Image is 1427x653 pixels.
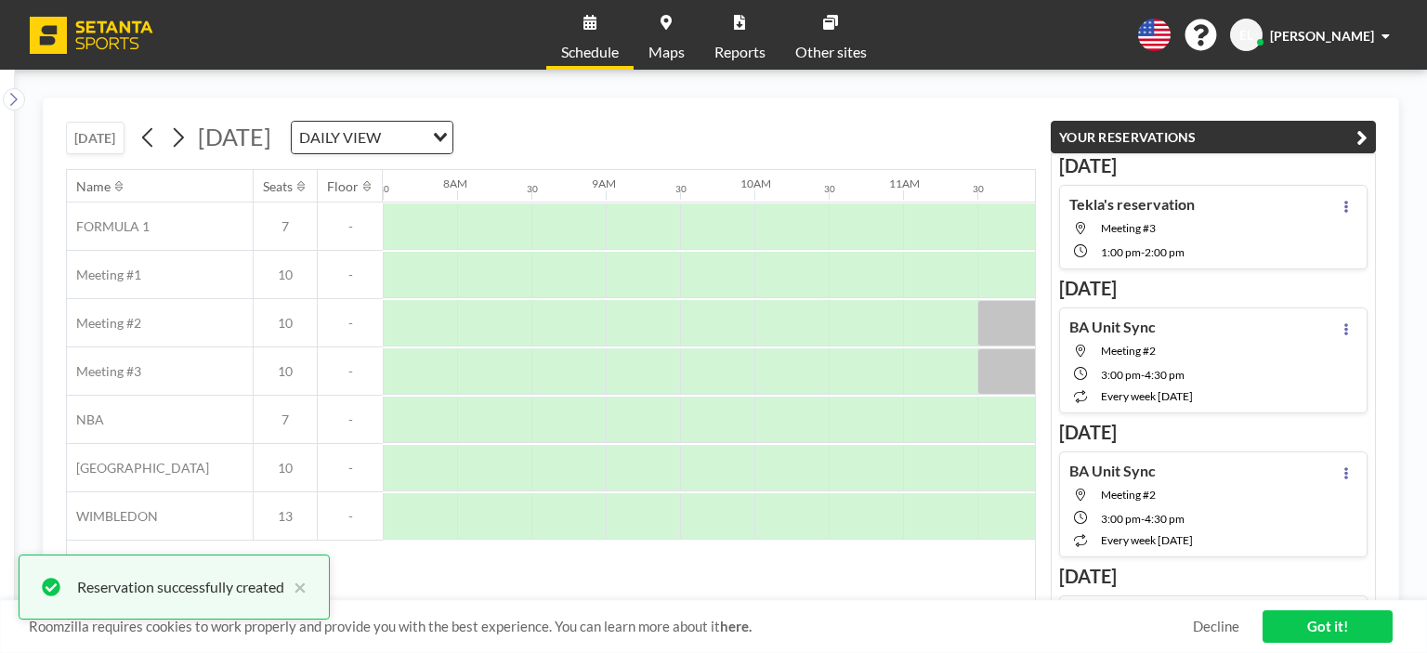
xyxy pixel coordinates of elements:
button: [DATE] [66,122,124,154]
span: Schedule [561,45,619,59]
span: 7 [254,411,317,428]
div: Name [76,178,111,195]
div: Reservation successfully created [77,576,284,598]
h3: [DATE] [1059,154,1368,177]
span: - [318,411,383,428]
div: 30 [378,183,389,195]
div: 30 [675,183,687,195]
span: EL [1239,27,1253,44]
input: Search for option [386,125,422,150]
span: 10 [254,460,317,477]
span: every week [DATE] [1101,533,1193,547]
span: Reports [714,45,766,59]
span: [PERSON_NAME] [1270,28,1374,44]
h3: [DATE] [1059,565,1368,588]
span: 3:00 PM [1101,512,1141,526]
div: Floor [327,178,359,195]
span: Meeting #3 [67,363,141,380]
span: 13 [254,508,317,525]
div: 30 [824,183,835,195]
span: - [1141,512,1145,526]
span: FORMULA 1 [67,218,150,235]
div: 10AM [740,176,771,190]
span: - [318,460,383,477]
button: YOUR RESERVATIONS [1051,121,1376,153]
span: Meeting #2 [67,315,141,332]
span: 3:00 PM [1101,368,1141,382]
span: 10 [254,315,317,332]
span: - [1141,245,1145,259]
span: - [318,218,383,235]
span: Roomzilla requires cookies to work properly and provide you with the best experience. You can lea... [29,618,1193,635]
span: Meeting #2 [1101,344,1156,358]
img: organization-logo [30,17,153,54]
span: Meeting #1 [67,267,141,283]
span: [GEOGRAPHIC_DATA] [67,460,209,477]
button: close [284,576,307,598]
span: every week [DATE] [1101,389,1193,403]
h4: Tekla's reservation [1069,195,1195,214]
h3: [DATE] [1059,421,1368,444]
span: - [318,315,383,332]
span: 7 [254,218,317,235]
span: Other sites [795,45,867,59]
span: Meeting #2 [1101,488,1156,502]
h4: BA Unit Sync [1069,462,1156,480]
span: 4:30 PM [1145,368,1185,382]
span: DAILY VIEW [295,125,385,150]
div: Search for option [292,122,452,153]
a: Got it! [1263,610,1393,643]
span: WIMBLEDON [67,508,158,525]
div: 11AM [889,176,920,190]
span: NBA [67,411,104,428]
span: - [318,267,383,283]
div: Seats [263,178,293,195]
a: here. [720,618,752,634]
span: - [318,363,383,380]
span: Maps [648,45,685,59]
span: - [318,508,383,525]
div: 30 [527,183,538,195]
span: 1:00 PM [1101,245,1141,259]
span: [DATE] [198,123,271,150]
span: 4:30 PM [1145,512,1185,526]
h3: [DATE] [1059,277,1368,300]
span: 10 [254,363,317,380]
h4: BA Unit Sync [1069,318,1156,336]
a: Decline [1193,618,1239,635]
span: 10 [254,267,317,283]
span: - [1141,368,1145,382]
span: 2:00 PM [1145,245,1185,259]
span: Meeting #3 [1101,221,1156,235]
div: 9AM [592,176,616,190]
div: 8AM [443,176,467,190]
div: 30 [973,183,984,195]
